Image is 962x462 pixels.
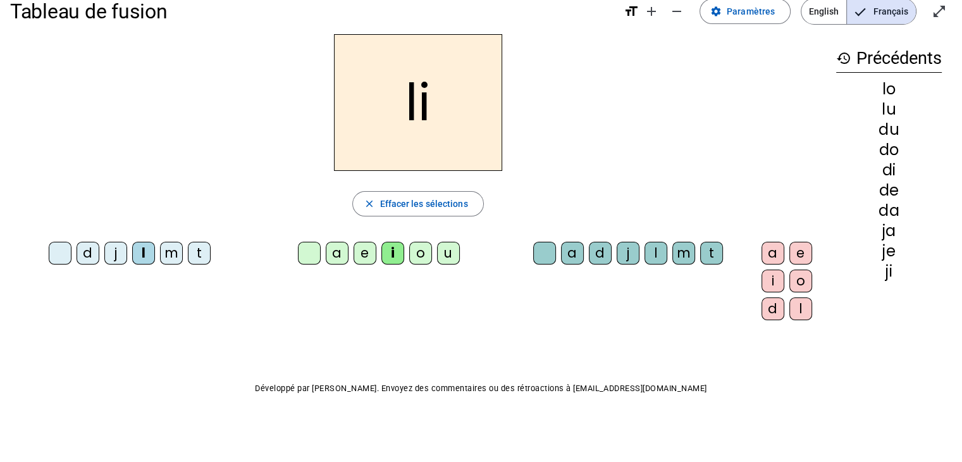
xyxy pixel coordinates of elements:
[762,242,784,265] div: a
[836,203,942,218] div: da
[836,122,942,137] div: du
[836,264,942,279] div: ji
[700,242,723,265] div: t
[836,244,942,259] div: je
[160,242,183,265] div: m
[334,34,502,171] h2: li
[836,142,942,158] div: do
[624,4,639,19] mat-icon: format_size
[77,242,99,265] div: d
[363,198,374,209] mat-icon: close
[409,242,432,265] div: o
[836,82,942,97] div: lo
[710,6,722,17] mat-icon: settings
[644,4,659,19] mat-icon: add
[789,270,812,292] div: o
[589,242,612,265] div: d
[10,381,952,396] p: Développé par [PERSON_NAME]. Envoyez des commentaires ou des rétroactions à [EMAIL_ADDRESS][DOMAI...
[644,242,667,265] div: l
[188,242,211,265] div: t
[836,102,942,117] div: lu
[836,51,851,66] mat-icon: history
[836,183,942,198] div: de
[352,191,483,216] button: Effacer les sélections
[836,44,942,73] h3: Précédents
[836,223,942,239] div: ja
[762,297,784,320] div: d
[104,242,127,265] div: j
[132,242,155,265] div: l
[836,163,942,178] div: di
[789,297,812,320] div: l
[727,4,775,19] span: Paramètres
[617,242,639,265] div: j
[672,242,695,265] div: m
[561,242,584,265] div: a
[789,242,812,265] div: e
[437,242,460,265] div: u
[354,242,376,265] div: e
[669,4,684,19] mat-icon: remove
[932,4,947,19] mat-icon: open_in_full
[326,242,348,265] div: a
[381,242,404,265] div: i
[762,270,784,292] div: i
[379,196,467,211] span: Effacer les sélections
